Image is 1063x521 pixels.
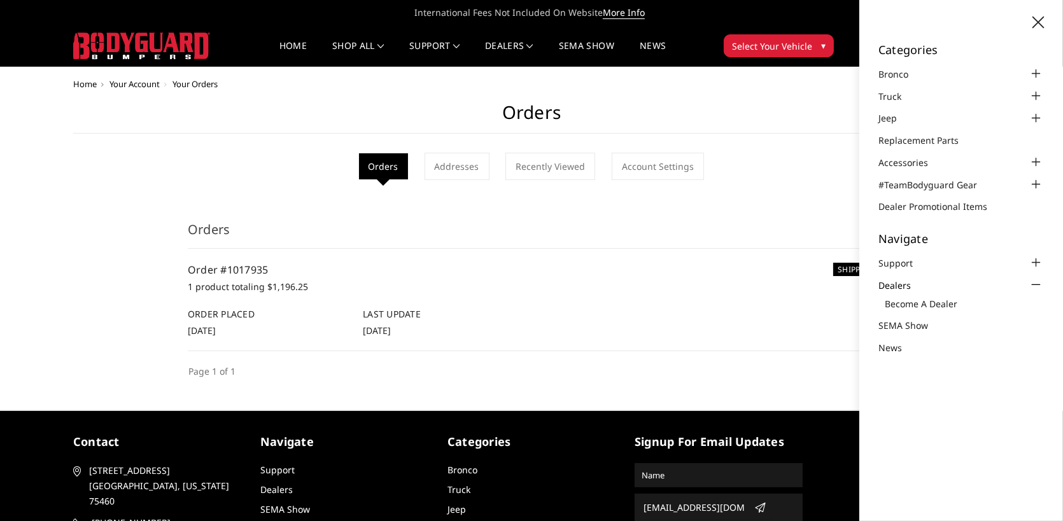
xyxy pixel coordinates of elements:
a: Accessories [878,156,944,169]
input: Name [637,465,801,485]
h6: Order Placed [188,307,349,321]
h6: SHIPPED [833,263,875,276]
li: Page 1 of 1 [188,364,236,379]
h5: Navigate [260,433,428,450]
h5: Categories [447,433,616,450]
a: News [640,41,666,66]
span: ▾ [821,39,826,52]
a: Truck [878,90,917,103]
a: Replacement Parts [878,134,975,147]
a: SEMA Show [260,503,310,515]
p: 1 product totaling $1,196.25 [188,279,875,295]
a: Bronco [447,464,477,476]
a: Account Settings [612,153,704,180]
a: More Info [603,6,645,19]
h5: signup for email updates [635,433,803,450]
a: Support [878,256,929,270]
a: Support [409,41,460,66]
a: News [878,341,918,354]
a: Jeep [878,111,913,125]
h6: Last Update [363,307,524,321]
a: Dealers [260,483,293,496]
a: SEMA Show [878,319,944,332]
span: Select Your Vehicle [732,39,812,53]
span: [DATE] [363,324,391,337]
a: #TeamBodyguard Gear [878,178,993,191]
a: Become a Dealer [885,297,1044,310]
h1: Orders [73,102,990,134]
a: shop all [332,41,384,66]
h3: Orders [188,220,875,249]
li: Orders [359,153,408,179]
h5: Navigate [878,233,1044,244]
a: Dealer Promotional Items [878,200,1003,213]
a: Home [73,78,97,90]
a: Dealers [878,279,927,292]
span: Your Orders [172,78,218,90]
button: Select Your Vehicle [724,34,834,57]
a: Truck [447,483,470,496]
iframe: Chat Widget [999,460,1063,521]
h5: Categories [878,44,1044,55]
a: Bronco [878,67,924,81]
a: Home [279,41,307,66]
a: Your Account [109,78,160,90]
a: Addresses [425,153,489,180]
h5: contact [73,433,241,450]
a: Dealers [485,41,533,66]
a: Support [260,464,295,476]
span: [STREET_ADDRESS] [GEOGRAPHIC_DATA], [US_STATE] 75460 [89,463,237,509]
img: BODYGUARD BUMPERS [73,32,210,59]
input: Email [638,497,749,518]
a: Order #1017935 [188,263,269,277]
a: SEMA Show [559,41,614,66]
a: Recently Viewed [505,153,595,180]
span: [DATE] [188,324,216,337]
a: Jeep [447,503,466,515]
